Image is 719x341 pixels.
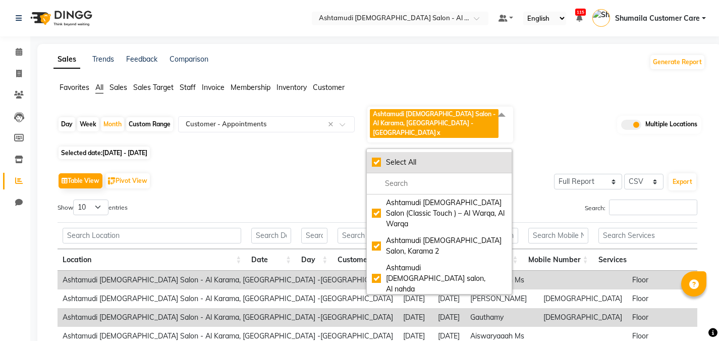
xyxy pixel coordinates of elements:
a: Sales [53,51,80,69]
a: Comparison [170,55,208,64]
span: Customer [313,83,345,92]
input: Search Mobile Number [528,228,588,243]
span: Clear all [328,119,337,130]
input: Search Day [301,228,327,243]
a: Feedback [126,55,157,64]
input: Search Date [251,228,291,243]
span: All [95,83,103,92]
td: Floor [627,289,702,308]
th: Customer Name: activate to sort column ascending [333,249,406,271]
span: Staff [180,83,196,92]
td: [DEMOGRAPHIC_DATA] [538,308,627,327]
div: Custom Range [126,117,173,131]
td: Ashtamudi [DEMOGRAPHIC_DATA] Salon - Al Karama, [GEOGRAPHIC_DATA] -[GEOGRAPHIC_DATA] [58,289,398,308]
input: Search: [609,200,697,215]
td: Gauthamy [465,308,538,327]
span: Favorites [60,83,89,92]
span: Multiple Locations [645,120,697,130]
input: Search Customer Name [338,228,401,243]
div: Day [59,117,75,131]
select: Showentries [73,200,108,215]
a: 115 [576,14,582,23]
div: Ashtamudi [DEMOGRAPHIC_DATA] Salon (Classic Touch ) – Al Warqa, Al Warqa [372,198,507,229]
td: [DATE] [433,289,465,308]
span: Shumaila Customer Care [615,13,700,24]
button: Pivot View [105,173,150,188]
td: Ashtamudi [DEMOGRAPHIC_DATA] Salon - Al Karama, [GEOGRAPHIC_DATA] -[GEOGRAPHIC_DATA] [58,271,398,289]
div: Select All [372,157,507,168]
label: Show entries [58,200,128,215]
td: [DATE] [433,308,465,327]
div: Ashtamudi [DEMOGRAPHIC_DATA] Salon, Karama 2 [372,235,507,257]
th: Location: activate to sort column ascending [58,249,246,271]
a: x [436,129,440,136]
span: Membership [231,83,270,92]
img: Shumaila Customer Care [592,9,610,27]
button: Export [669,173,696,190]
td: [DATE] [398,289,433,308]
div: Month [101,117,124,131]
img: pivot.png [108,177,116,185]
img: logo [26,4,95,32]
span: Invoice [202,83,225,92]
input: multiselect-search [372,178,507,189]
td: [DATE] [398,308,433,327]
td: Floor [627,308,702,327]
span: Sales [109,83,127,92]
div: Week [77,117,99,131]
th: Date: activate to sort column ascending [246,249,296,271]
td: [DEMOGRAPHIC_DATA] [538,289,627,308]
button: Table View [59,173,102,188]
span: Sales Target [133,83,174,92]
div: Ashtamudi [DEMOGRAPHIC_DATA] salon, Al nahda [372,263,507,295]
button: Generate Report [650,55,704,69]
td: Ashtamudi [DEMOGRAPHIC_DATA] Salon - Al Karama, [GEOGRAPHIC_DATA] -[GEOGRAPHIC_DATA] [58,308,398,327]
label: Search: [585,200,697,215]
input: Search Location [63,228,241,243]
span: Ashtamudi [DEMOGRAPHIC_DATA] Salon - Al Karama, [GEOGRAPHIC_DATA] -[GEOGRAPHIC_DATA] [373,110,495,136]
a: Trends [92,55,114,64]
span: Inventory [276,83,307,92]
th: Mobile Number: activate to sort column ascending [523,249,593,271]
th: Day: activate to sort column ascending [296,249,333,271]
span: 115 [575,9,586,16]
span: Selected date: [59,147,150,159]
span: [DATE] - [DATE] [102,149,147,157]
td: [PERSON_NAME] [465,289,538,308]
td: Floor [627,271,702,289]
